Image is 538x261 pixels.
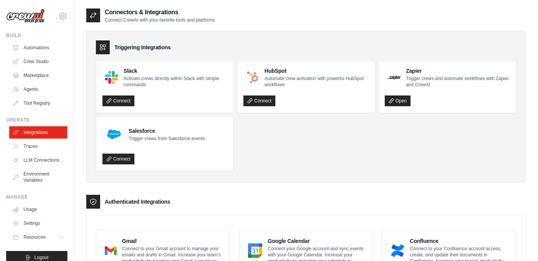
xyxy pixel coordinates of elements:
[391,243,404,258] img: Confluence Logo
[34,254,49,261] span: Logout
[243,95,275,106] a: Connect
[105,17,215,23] p: Connect CrewAI with your favorite tools and platforms
[105,198,170,206] h3: Authenticated Integrations
[265,67,369,75] h4: HubSpot
[9,69,67,82] a: Marketplace
[9,140,67,152] a: Traces
[124,75,228,88] p: Activate crews directly within Slack with simple commands
[9,126,67,139] a: Integrations
[6,117,67,123] div: Operate
[385,95,411,106] a: Open
[9,231,67,243] button: Resources
[9,154,67,166] a: LLM Connections
[9,42,67,54] a: Automations
[129,136,205,142] p: Trigger crews from Salesforce events
[6,194,67,200] div: Manage
[9,55,67,68] a: Crew Studio
[268,237,366,245] h4: Google Calendar
[122,237,223,245] h4: Gmail
[406,75,510,88] p: Trigger crews and automate workflows with Zapier and CrewAI
[246,71,259,84] img: HubSpot Logo
[129,127,205,135] h4: Salesforce
[9,203,67,216] a: Usage
[9,168,67,186] a: Environment Variables
[6,32,67,38] div: Build
[6,9,45,23] img: Logo
[114,43,171,51] h3: Triggering Integrations
[387,75,401,80] img: Zapier Logo
[9,217,67,229] a: Settings
[102,154,134,164] a: Connect
[102,95,134,106] a: Connect
[105,243,117,258] img: Gmail Logo
[9,83,67,95] a: Agents
[9,97,67,109] a: Tool Registry
[410,237,510,245] h4: Confluence
[265,75,369,88] p: Automate crew activation with powerful HubSpot workflows
[105,125,123,144] img: Salesforce Logo
[23,234,45,240] span: Resources
[406,67,510,75] h4: Zapier
[105,8,215,17] h2: Connectors & Integrations
[105,71,118,84] img: Slack Logo
[124,67,228,75] h4: Slack
[248,243,263,258] img: Google Calendar Logo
